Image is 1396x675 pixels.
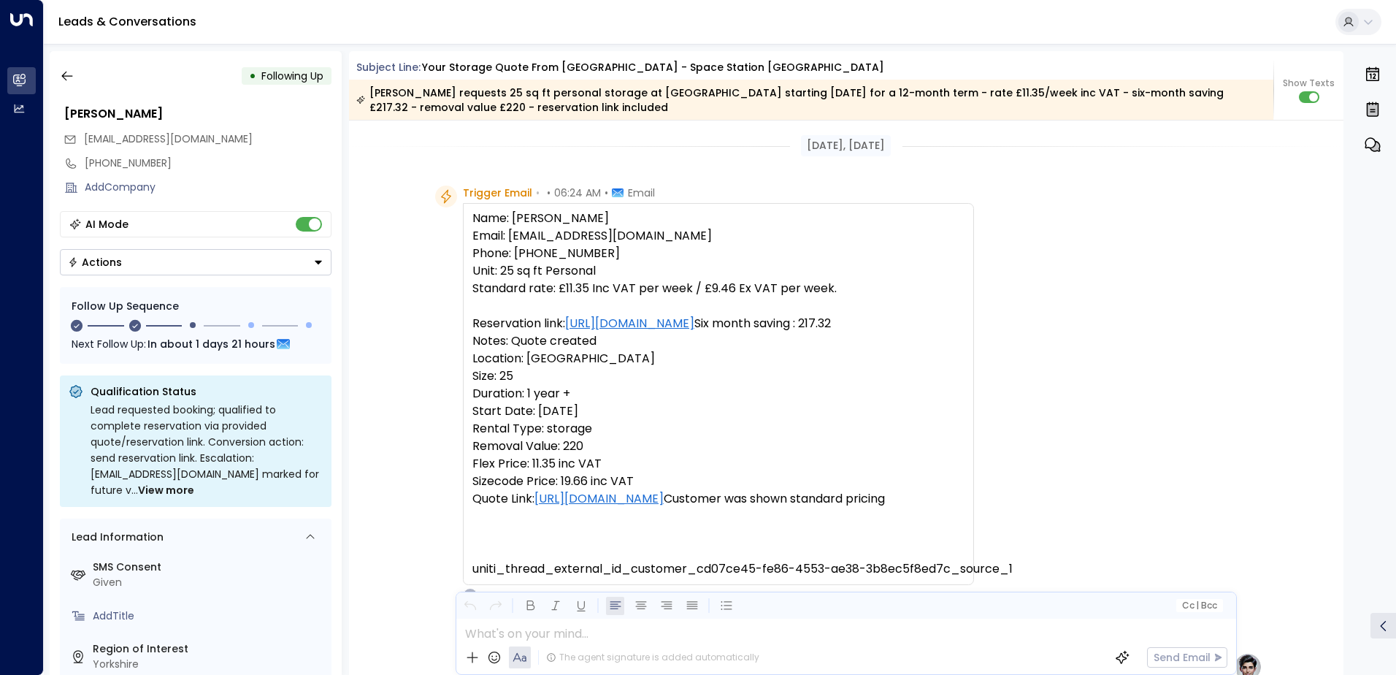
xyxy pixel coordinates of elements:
[85,217,129,232] div: AI Mode
[1196,600,1199,611] span: |
[356,60,421,75] span: Subject Line:
[91,402,323,498] div: Lead requested booking; qualified to complete reservation via provided quote/reservation link. Co...
[60,249,331,275] button: Actions
[93,641,326,657] label: Region of Interest
[1283,77,1335,90] span: Show Texts
[554,186,601,200] span: 06:24 AM
[147,336,275,352] span: In about 1 days 21 hours
[64,105,331,123] div: [PERSON_NAME]
[463,186,532,200] span: Trigger Email
[472,210,964,578] pre: Name: [PERSON_NAME] Email: [EMAIL_ADDRESS][DOMAIN_NAME] Phone: [PHONE_NUMBER] Unit: 25 sq ft Pers...
[1176,599,1222,613] button: Cc|Bcc
[422,60,884,75] div: Your storage quote from [GEOGRAPHIC_DATA] - Space Station [GEOGRAPHIC_DATA]
[93,657,326,672] div: Yorkshire
[85,156,331,171] div: [PHONE_NUMBER]
[72,336,320,352] div: Next Follow Up:
[536,186,540,200] span: •
[801,135,891,156] div: [DATE], [DATE]
[565,315,694,332] a: [URL][DOMAIN_NAME]
[85,180,331,195] div: AddCompany
[261,69,323,83] span: Following Up
[60,249,331,275] div: Button group with a nested menu
[91,384,323,399] p: Qualification Status
[84,131,253,147] span: jackmollart96@gmail.com
[72,299,320,314] div: Follow Up Sequence
[93,560,326,575] label: SMS Consent
[84,131,253,146] span: [EMAIL_ADDRESS][DOMAIN_NAME]
[486,597,505,615] button: Redo
[463,588,478,603] div: O
[547,186,551,200] span: •
[249,63,256,89] div: •
[546,651,759,664] div: The agent signature is added automatically
[628,186,655,200] span: Email
[93,575,326,590] div: Given
[605,186,608,200] span: •
[1181,600,1216,611] span: Cc Bcc
[58,13,196,30] a: Leads & Conversations
[534,490,664,508] a: [URL][DOMAIN_NAME]
[138,482,194,498] span: View more
[93,609,326,624] div: AddTitle
[461,597,479,615] button: Undo
[68,256,122,269] div: Actions
[356,85,1265,115] div: [PERSON_NAME] requests 25 sq ft personal storage at [GEOGRAPHIC_DATA] starting [DATE] for a 12-mo...
[66,530,164,545] div: Lead Information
